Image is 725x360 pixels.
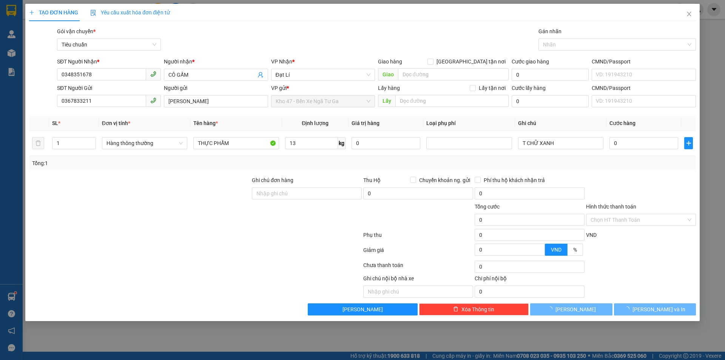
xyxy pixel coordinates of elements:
[271,84,375,92] div: VP gửi
[632,305,685,314] span: [PERSON_NAME] và In
[276,69,370,80] span: Đạt Lí
[395,95,509,107] input: Dọc đường
[106,138,183,149] span: Hàng thông thường
[685,140,692,146] span: plus
[164,84,268,92] div: Người gửi
[29,9,78,15] span: TẠO ĐƠN HÀNG
[624,306,632,312] span: loading
[338,137,346,149] span: kg
[90,10,96,16] img: icon
[475,274,585,286] div: Chi phí nội bộ
[352,120,379,126] span: Giá trị hàng
[362,231,474,244] div: Phụ thu
[547,306,555,312] span: loading
[362,261,474,274] div: Chưa thanh toán
[609,120,636,126] span: Cước hàng
[684,137,693,149] button: plus
[551,247,561,253] span: VND
[363,177,381,183] span: Thu Hộ
[150,71,156,77] span: phone
[258,72,264,78] span: user-add
[40,22,141,42] span: BXNTG1210250006 -
[679,4,700,25] button: Close
[461,305,494,314] span: Xóa Thông tin
[40,28,141,42] span: 17:18:48 [DATE]
[555,305,596,314] span: [PERSON_NAME]
[40,28,141,42] span: 46138_dannhi.tienoanh - In:
[32,137,44,149] button: delete
[515,116,606,131] th: Ghi chú
[308,303,418,315] button: [PERSON_NAME]
[40,4,143,12] span: Gửi:
[150,97,156,104] span: phone
[57,28,96,34] span: Gói vận chuyển
[686,11,692,17] span: close
[54,4,143,12] span: Kho 47 - Bến Xe Ngã Tư Ga
[518,137,603,149] input: Ghi Chú
[614,303,696,315] button: [PERSON_NAME] và In
[363,274,473,286] div: Ghi chú nội bộ nhà xe
[363,286,473,298] input: Nhập ghi chú
[512,95,589,107] input: Cước lấy hàng
[378,85,400,91] span: Lấy hàng
[362,246,474,259] div: Giảm giá
[90,9,170,15] span: Yêu cầu xuất hóa đơn điện tử
[57,84,161,92] div: SĐT Người Gửi
[475,204,500,210] span: Tổng cước
[398,68,509,80] input: Dọc đường
[102,120,130,126] span: Đơn vị tính
[592,57,696,66] div: CMND/Passport
[40,14,105,20] span: A THANH - 0933214468
[481,176,548,184] span: Phí thu hộ khách nhận trả
[57,57,161,66] div: SĐT Người Nhận
[592,84,696,92] div: CMND/Passport
[586,232,597,238] span: VND
[378,68,398,80] span: Giao
[573,247,577,253] span: %
[193,137,279,149] input: VD: Bàn, Ghế
[419,303,529,315] button: deleteXóa Thông tin
[512,85,546,91] label: Cước lấy hàng
[378,59,402,65] span: Giao hàng
[512,69,589,81] input: Cước giao hàng
[32,159,280,167] div: Tổng: 1
[271,59,292,65] span: VP Nhận
[164,57,268,66] div: Người nhận
[302,120,329,126] span: Định lượng
[252,187,362,199] input: Ghi chú đơn hàng
[538,28,561,34] label: Gán nhãn
[476,84,509,92] span: Lấy tận nơi
[29,10,34,15] span: plus
[586,204,636,210] label: Hình thức thanh toán
[52,120,58,126] span: SL
[530,303,612,315] button: [PERSON_NAME]
[276,96,370,107] span: Kho 47 - Bến Xe Ngã Tư Ga
[4,46,156,87] strong: Nhận:
[352,137,420,149] input: 0
[252,177,293,183] label: Ghi chú đơn hàng
[342,305,383,314] span: [PERSON_NAME]
[416,176,473,184] span: Chuyển khoản ng. gửi
[423,116,515,131] th: Loại phụ phí
[193,120,218,126] span: Tên hàng
[453,306,458,312] span: delete
[62,39,156,50] span: Tiêu chuẩn
[433,57,509,66] span: [GEOGRAPHIC_DATA] tận nơi
[378,95,395,107] span: Lấy
[512,59,549,65] label: Cước giao hàng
